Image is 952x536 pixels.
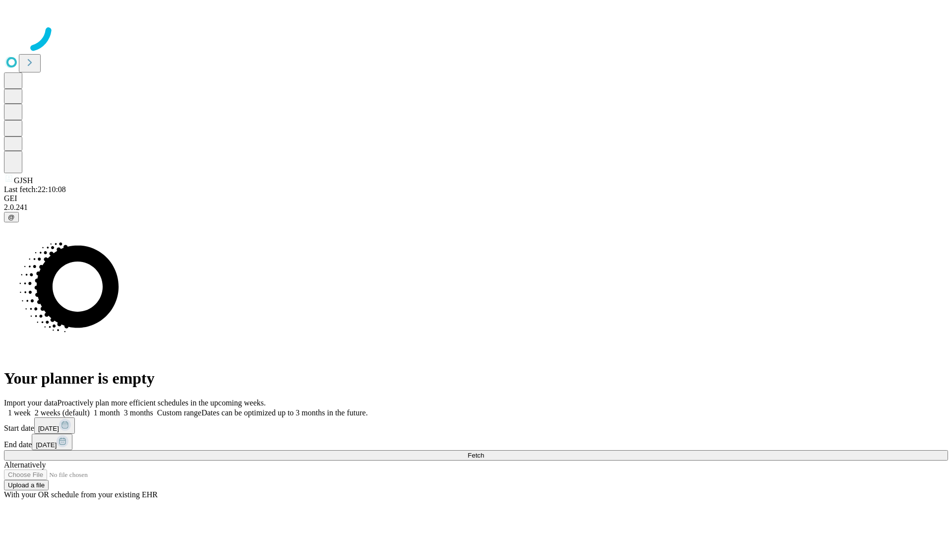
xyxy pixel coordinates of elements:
[201,408,367,417] span: Dates can be optimized up to 3 months in the future.
[4,369,948,388] h1: Your planner is empty
[4,417,948,434] div: Start date
[157,408,201,417] span: Custom range
[4,194,948,203] div: GEI
[8,213,15,221] span: @
[8,408,31,417] span: 1 week
[4,461,46,469] span: Alternatively
[468,452,484,459] span: Fetch
[32,434,72,450] button: [DATE]
[36,441,57,449] span: [DATE]
[35,408,90,417] span: 2 weeks (default)
[124,408,153,417] span: 3 months
[4,490,158,499] span: With your OR schedule from your existing EHR
[4,185,66,194] span: Last fetch: 22:10:08
[4,450,948,461] button: Fetch
[34,417,75,434] button: [DATE]
[4,212,19,222] button: @
[38,425,59,432] span: [DATE]
[4,203,948,212] div: 2.0.241
[4,434,948,450] div: End date
[58,399,266,407] span: Proactively plan more efficient schedules in the upcoming weeks.
[14,176,33,185] span: GJSH
[94,408,120,417] span: 1 month
[4,399,58,407] span: Import your data
[4,480,49,490] button: Upload a file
